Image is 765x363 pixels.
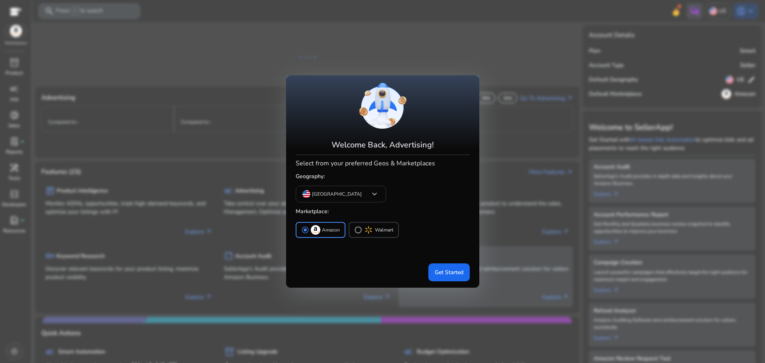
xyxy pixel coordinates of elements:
[428,263,470,281] button: Get Started
[375,226,393,234] p: Walmart
[301,226,309,234] span: radio_button_checked
[302,190,310,198] img: us.svg
[311,225,320,235] img: amazon.svg
[354,226,362,234] span: radio_button_unchecked
[435,268,463,277] span: Get Started
[296,170,470,183] h5: Geography:
[312,190,362,198] p: [GEOGRAPHIC_DATA]
[322,226,340,234] p: Amazon
[364,225,373,235] img: walmart.svg
[296,205,470,218] h5: Marketplace:
[370,189,379,199] span: keyboard_arrow_down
